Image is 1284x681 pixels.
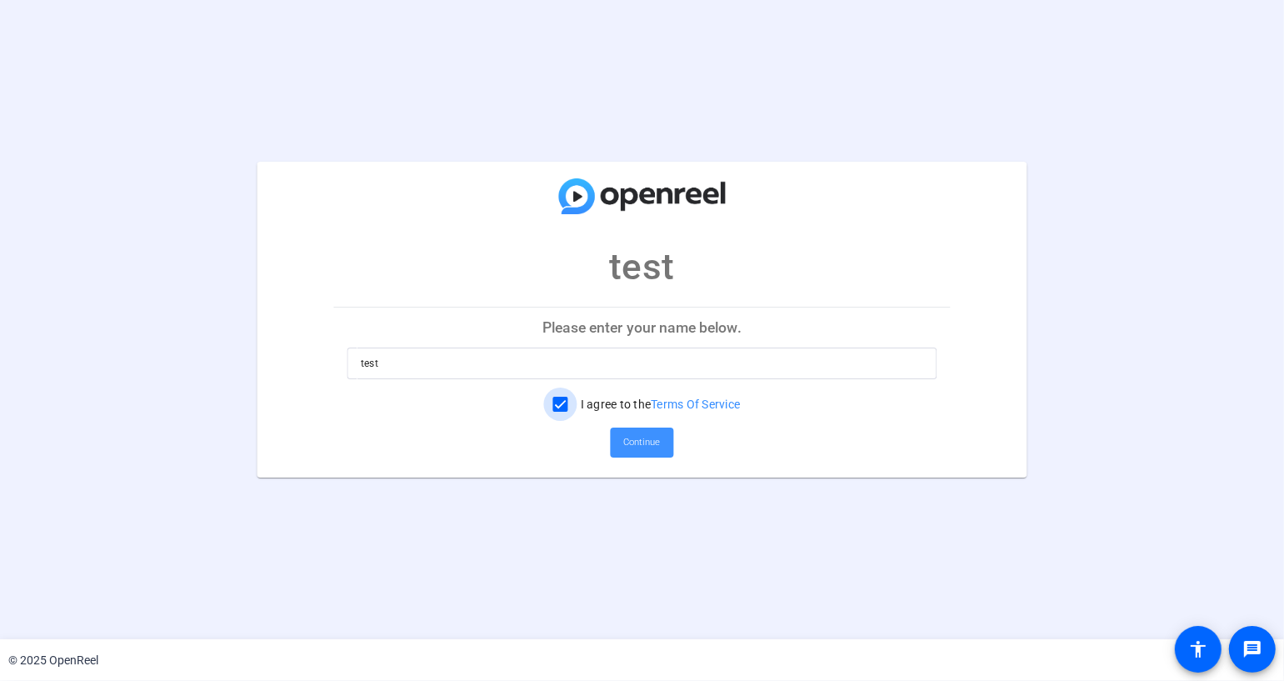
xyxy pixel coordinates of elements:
mat-icon: accessibility [1188,639,1208,659]
p: Please enter your name below. [334,308,951,348]
span: Continue [624,430,661,455]
div: © 2025 OpenReel [8,652,98,669]
button: Continue [611,428,674,458]
label: I agree to the [577,396,741,413]
p: test [609,239,675,294]
a: Terms Of Service [651,398,740,411]
input: Enter your name [361,353,924,373]
img: company-logo [559,178,726,215]
mat-icon: message [1242,639,1262,659]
